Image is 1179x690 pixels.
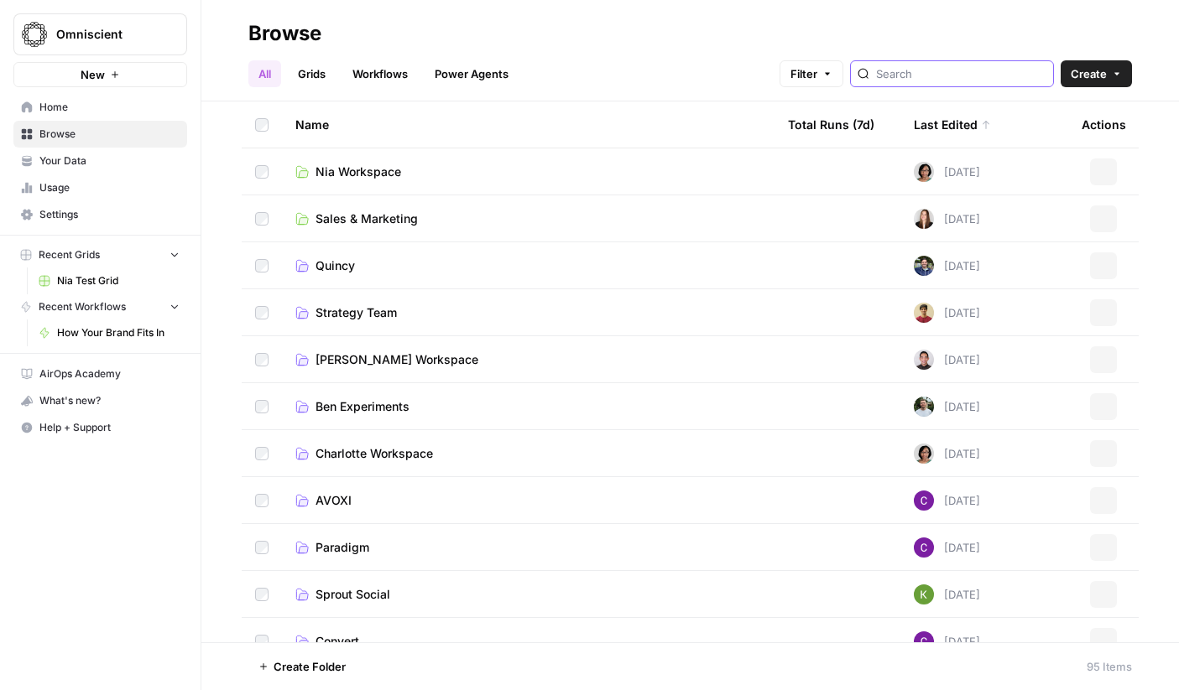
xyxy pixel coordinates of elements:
[295,633,761,650] a: Convert
[13,242,187,267] button: Recent Grids
[914,101,991,148] div: Last Edited
[248,653,356,680] button: Create Folder
[39,100,180,115] span: Home
[914,537,934,558] img: l8aue7yj0v0z4gqnct18vmdfgpdl
[39,153,180,169] span: Your Data
[788,101,874,148] div: Total Runs (7d)
[914,397,980,417] div: [DATE]
[914,490,934,511] img: l8aue7yj0v0z4gqnct18vmdfgpdl
[39,180,180,195] span: Usage
[316,492,352,509] span: AVOXI
[57,273,180,288] span: Nia Test Grid
[914,490,980,511] div: [DATE]
[13,148,187,174] a: Your Data
[295,445,761,462] a: Charlotte Workspace
[316,398,410,415] span: Ben Experiments
[39,420,180,435] span: Help + Support
[13,414,187,441] button: Help + Support
[39,247,100,262] span: Recent Grids
[316,257,355,274] span: Quincy
[39,207,180,222] span: Settings
[914,209,934,229] img: q942qzx1qlqlyggzfrty0e4n7zb2
[316,351,478,368] span: [PERSON_NAME] Workspace
[316,539,369,556] span: Paradigm
[39,127,180,142] span: Browse
[316,163,401,180] span: Nia Workspace
[316,304,397,321] span: Strategy Team
[914,162,980,182] div: [DATE]
[914,631,980,651] div: [DATE]
[295,210,761,227] a: Sales & Marketing
[31,319,187,346] a: How Your Brand Fits In
[248,20,321,47] div: Browse
[316,210,418,227] span: Sales & Marketing
[14,388,186,413] div: What's new?
[914,256,934,276] img: qu68pvt2p5lnei6irj3c6kz5ll1u
[914,303,980,323] div: [DATE]
[295,492,761,509] a: AVOXI
[13,121,187,148] a: Browse
[780,60,843,87] button: Filter
[914,256,980,276] div: [DATE]
[316,445,433,462] span: Charlotte Workspace
[914,162,934,182] img: 2ns17aq5gcu63ep90r8nosmzf02r
[1071,65,1107,82] span: Create
[1061,60,1132,87] button: Create
[876,65,1046,82] input: Search
[295,304,761,321] a: Strategy Team
[316,633,359,650] span: Convert
[914,444,934,464] img: 2ns17aq5gcu63ep90r8nosmzf02r
[342,60,418,87] a: Workflows
[914,444,980,464] div: [DATE]
[295,586,761,603] a: Sprout Social
[13,94,187,121] a: Home
[81,66,105,83] span: New
[57,325,180,340] span: How Your Brand Fits In
[914,350,980,370] div: [DATE]
[248,60,281,87] a: All
[914,350,934,370] img: ldca96x3fqk96iahrrd7hy2ionxa
[19,19,50,49] img: Omniscient Logo
[274,658,346,675] span: Create Folder
[13,294,187,319] button: Recent Workflows
[914,584,934,604] img: lpvd4xs63a94ihunb7oo8ewbt041
[13,387,187,414] button: What's new?
[316,586,390,603] span: Sprout Social
[295,101,761,148] div: Name
[31,267,187,294] a: Nia Test Grid
[914,631,934,651] img: l8aue7yj0v0z4gqnct18vmdfgpdl
[13,174,187,201] a: Usage
[39,299,126,314] span: Recent Workflows
[914,537,980,558] div: [DATE]
[914,303,934,323] img: 2aj0zzttblp8szi0taxm0due3wj9
[295,351,761,368] a: [PERSON_NAME] Workspace
[295,257,761,274] a: Quincy
[56,26,158,43] span: Omniscient
[295,398,761,415] a: Ben Experiments
[1082,101,1126,148] div: Actions
[288,60,336,87] a: Grids
[914,584,980,604] div: [DATE]
[914,397,934,417] img: ws6ikb7tb9bx8pak3pdnsmoqa89l
[295,539,761,556] a: Paradigm
[39,366,180,381] span: AirOps Academy
[13,361,187,387] a: AirOps Academy
[295,163,761,180] a: Nia Workspace
[13,62,187,87] button: New
[1087,658,1132,675] div: 95 Items
[914,209,980,229] div: [DATE]
[13,201,187,228] a: Settings
[13,13,187,55] button: Workspace: Omniscient
[425,60,519,87] a: Power Agents
[790,65,817,82] span: Filter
